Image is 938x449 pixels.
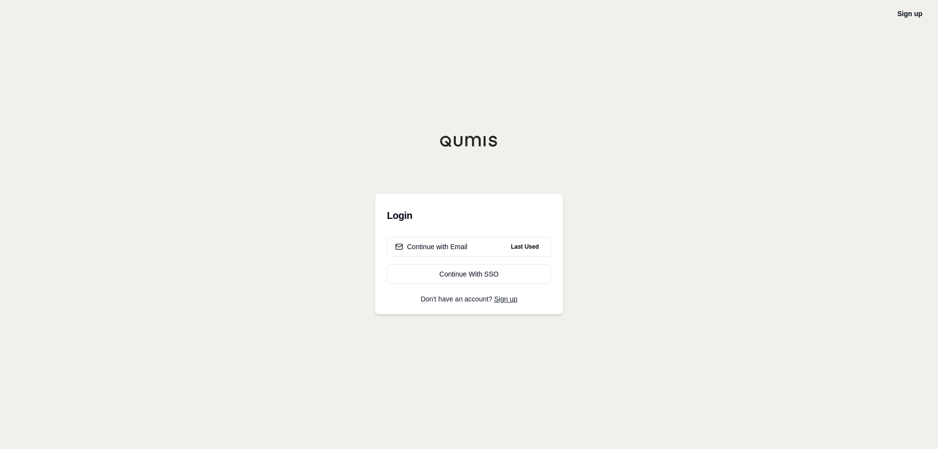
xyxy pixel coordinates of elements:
[440,135,498,147] img: Qumis
[507,241,543,253] span: Last Used
[395,242,468,252] div: Continue with Email
[395,269,543,279] div: Continue With SSO
[494,295,517,303] a: Sign up
[387,296,551,302] p: Don't have an account?
[387,264,551,284] a: Continue With SSO
[387,237,551,257] button: Continue with EmailLast Used
[387,206,551,225] h3: Login
[897,10,922,18] a: Sign up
